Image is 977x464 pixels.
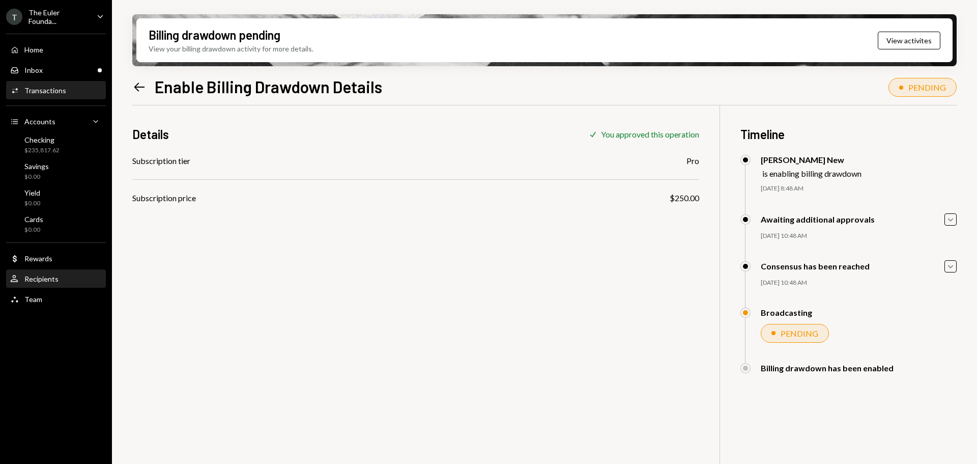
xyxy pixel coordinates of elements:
a: Transactions [6,81,106,99]
button: View activites [878,32,940,49]
div: Subscription tier [132,155,190,167]
div: Pro [686,155,699,167]
div: Checking [24,135,60,144]
a: Home [6,40,106,59]
div: Subscription price [132,192,196,204]
div: Transactions [24,86,66,95]
a: Yield$0.00 [6,185,106,210]
div: You approved this operation [601,129,699,139]
div: $0.00 [24,173,49,181]
a: Savings$0.00 [6,159,106,183]
div: Awaiting additional approvals [761,214,875,224]
div: Billing drawdown pending [149,26,280,43]
div: $250.00 [670,192,699,204]
div: [PERSON_NAME] New [761,155,861,165]
div: Inbox [24,66,43,74]
div: Cards [24,215,43,224]
div: [DATE] 10:48 AM [761,232,957,240]
div: PENDING [781,329,818,338]
div: Accounts [24,117,55,126]
div: The Euler Founda... [28,8,89,25]
a: Rewards [6,249,106,267]
div: $0.00 [24,199,40,208]
a: Recipients [6,269,106,288]
a: Inbox [6,61,106,79]
h1: Enable Billing Drawdown Details [155,76,382,97]
a: Cards$0.00 [6,212,106,236]
div: Billing drawdown has been enabled [761,363,894,373]
div: PENDING [908,83,946,92]
a: Accounts [6,112,106,130]
div: Broadcasting [761,308,812,317]
div: $0.00 [24,226,43,234]
h3: Details [132,126,169,143]
div: Recipients [24,275,59,283]
div: View your billing drawdown activity for more details. [149,43,313,54]
a: Checking$235,817.62 [6,132,106,157]
div: $235,817.62 [24,146,60,155]
div: Rewards [24,254,52,263]
div: Savings [24,162,49,171]
div: [DATE] 8:48 AM [761,184,957,193]
div: Consensus has been reached [761,261,870,271]
div: Team [24,295,42,304]
div: [DATE] 10:48 AM [761,279,957,287]
div: Yield [24,188,40,197]
div: is enabling billing drawdown [762,169,861,178]
div: T [6,9,22,25]
div: Home [24,45,43,54]
h3: Timeline [740,126,957,143]
a: Team [6,290,106,308]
